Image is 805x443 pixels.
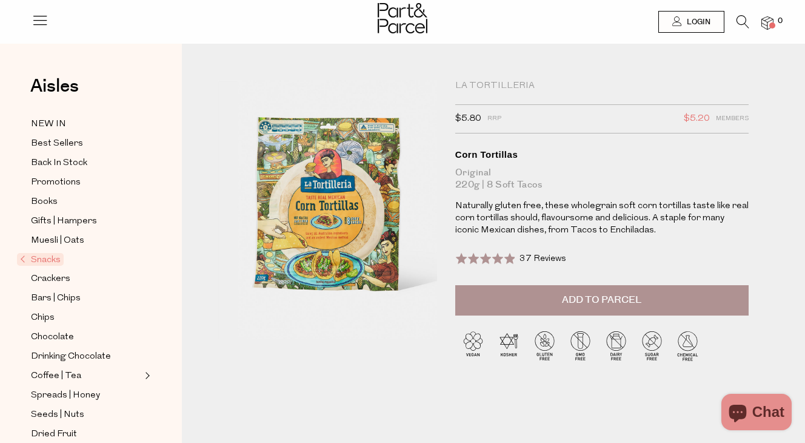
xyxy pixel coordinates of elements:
[218,80,437,339] img: Corn Tortillas
[658,11,724,33] a: Login
[31,407,141,422] a: Seeds | Nuts
[761,16,773,29] a: 0
[455,200,749,237] p: Naturally gluten free, these wholegrain soft corn tortillas taste like real corn tortillas should...
[31,427,77,442] span: Dried Fruit
[31,214,97,229] span: Gifts | Hampers
[31,271,141,286] a: Crackers
[31,330,74,345] span: Chocolate
[31,330,141,345] a: Chocolate
[563,328,598,364] img: P_P-ICONS-Live_Bec_V11_GMO_Free.svg
[31,195,58,209] span: Books
[31,117,141,132] a: NEW IN
[775,16,786,27] span: 0
[31,137,83,151] span: Best Sellers
[718,394,795,433] inbox-online-store-chat: Shopify online store chat
[31,408,84,422] span: Seeds | Nuts
[142,368,150,383] button: Expand/Collapse Coffee | Tea
[31,194,141,209] a: Books
[30,73,79,100] span: Aisles
[31,117,66,132] span: NEW IN
[684,17,710,27] span: Login
[31,214,141,229] a: Gifts | Hampers
[491,328,527,364] img: P_P-ICONS-Live_Bec_V11_Kosher.svg
[455,111,481,127] span: $5.80
[562,293,641,307] span: Add to Parcel
[31,310,141,325] a: Chips
[31,369,81,384] span: Coffee | Tea
[684,111,710,127] span: $5.20
[31,350,111,364] span: Drinking Chocolate
[455,80,749,92] div: La Tortilleria
[31,272,70,286] span: Crackers
[31,368,141,384] a: Coffee | Tea
[31,136,141,151] a: Best Sellers
[31,233,141,248] a: Muesli | Oats
[716,111,749,127] span: Members
[31,349,141,364] a: Drinking Chocolate
[31,291,81,306] span: Bars | Chips
[455,149,749,161] div: Corn Tortillas
[31,388,141,403] a: Spreads | Honey
[31,311,55,325] span: Chips
[598,328,634,364] img: P_P-ICONS-Live_Bec_V11_Dairy_Free.svg
[527,328,563,364] img: P_P-ICONS-Live_Bec_V11_Gluten_Free.svg
[31,155,141,171] a: Back In Stock
[670,328,706,364] img: P_P-ICONS-Live_Bec_V11_Chemical_Free.svg
[31,175,141,190] a: Promotions
[31,388,100,403] span: Spreads | Honey
[455,167,749,191] div: Original 220g | 8 Soft Tacos
[634,328,670,364] img: P_P-ICONS-Live_Bec_V11_Sugar_Free.svg
[487,111,501,127] span: RRP
[31,291,141,306] a: Bars | Chips
[455,285,749,316] button: Add to Parcel
[31,234,84,248] span: Muesli | Oats
[455,328,491,364] img: P_P-ICONS-Live_Bec_V11_Vegan.svg
[17,253,64,266] span: Snacks
[31,156,87,171] span: Back In Stock
[20,252,141,267] a: Snacks
[30,77,79,107] a: Aisles
[378,3,427,33] img: Part&Parcel
[31,175,81,190] span: Promotions
[519,254,566,263] span: 37 Reviews
[31,427,141,442] a: Dried Fruit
